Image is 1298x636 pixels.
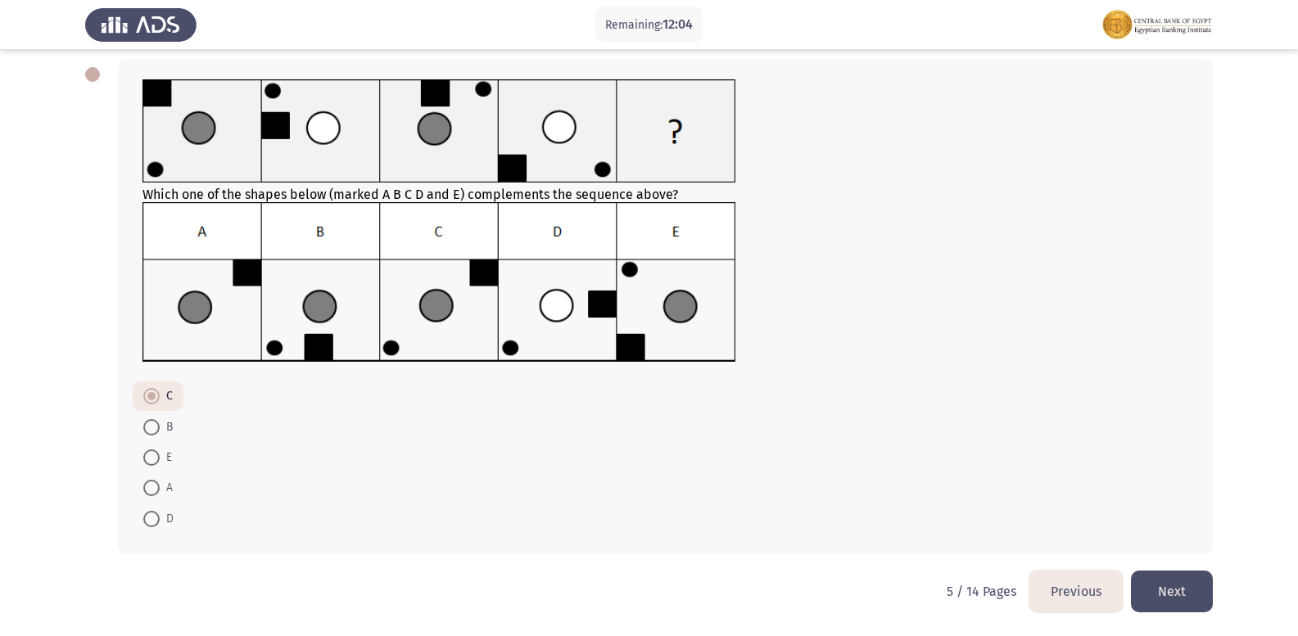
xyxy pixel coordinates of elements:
[1131,571,1213,612] button: load next page
[142,202,736,363] img: UkFYMDA1MEEyLnBuZzE2MjIwMzEwNzgxMDc=.png
[1101,2,1213,47] img: Assessment logo of FOCUS Assessment 3 Modules EN
[947,584,1016,599] p: 5 / 14 Pages
[663,16,693,32] span: 12:04
[160,386,173,406] span: C
[142,79,1188,366] div: Which one of the shapes below (marked A B C D and E) complements the sequence above?
[160,509,174,529] span: D
[85,2,197,47] img: Assess Talent Management logo
[142,79,736,183] img: UkFYMDA1MEExLnBuZzE2MjIwMzEwMjE3OTM=.png
[1029,571,1123,612] button: load previous page
[605,15,693,35] p: Remaining:
[160,417,173,437] span: B
[160,448,172,467] span: E
[160,478,173,498] span: A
